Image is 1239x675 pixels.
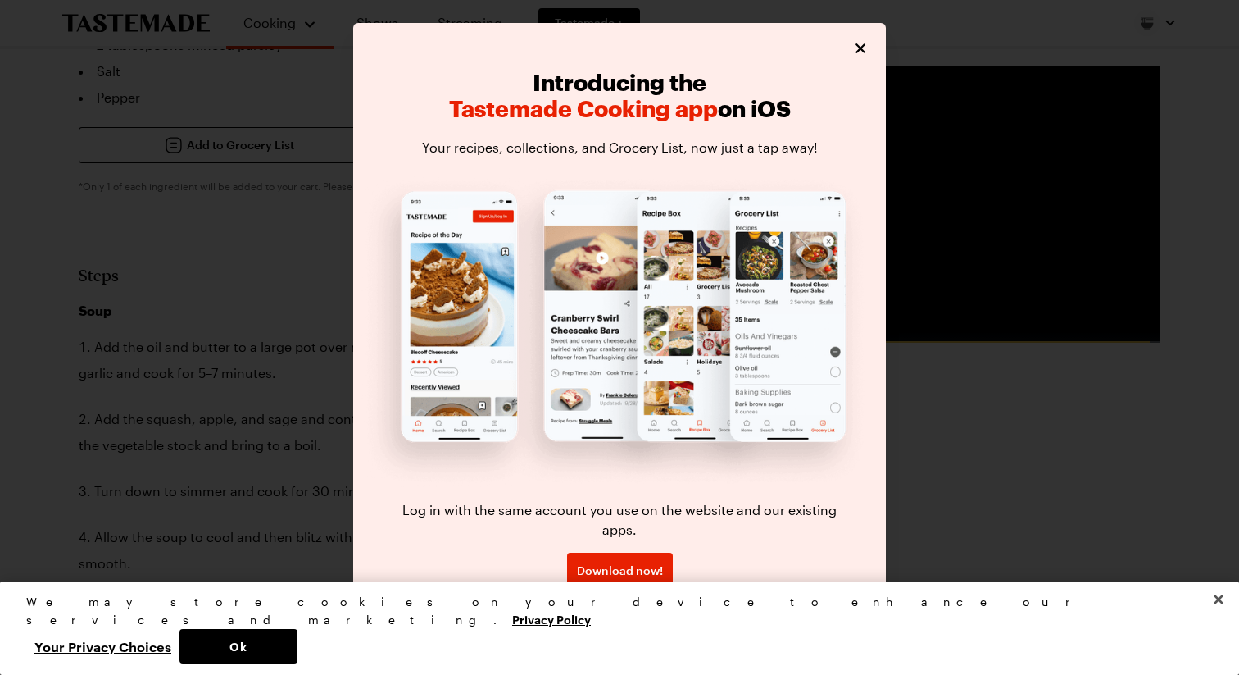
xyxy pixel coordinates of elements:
h2: Introducing the on iOS [386,69,853,121]
span: Download now! [577,563,663,579]
button: Close [1200,582,1237,618]
button: Ok [179,629,297,664]
div: We may store cookies on your device to enhance our services and marketing. [26,593,1199,629]
button: Your Privacy Choices [26,629,179,664]
div: Privacy [26,593,1199,664]
a: Download now! [567,553,673,589]
p: Log in with the same account you use on the website and our existing apps. [386,500,853,553]
span: Tastemade Cooking app [449,95,718,121]
a: More information about your privacy, opens in a new tab [512,611,591,627]
p: Your recipes, collections, and Grocery List, now just a tap away! [422,138,818,157]
button: Close [851,39,869,57]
